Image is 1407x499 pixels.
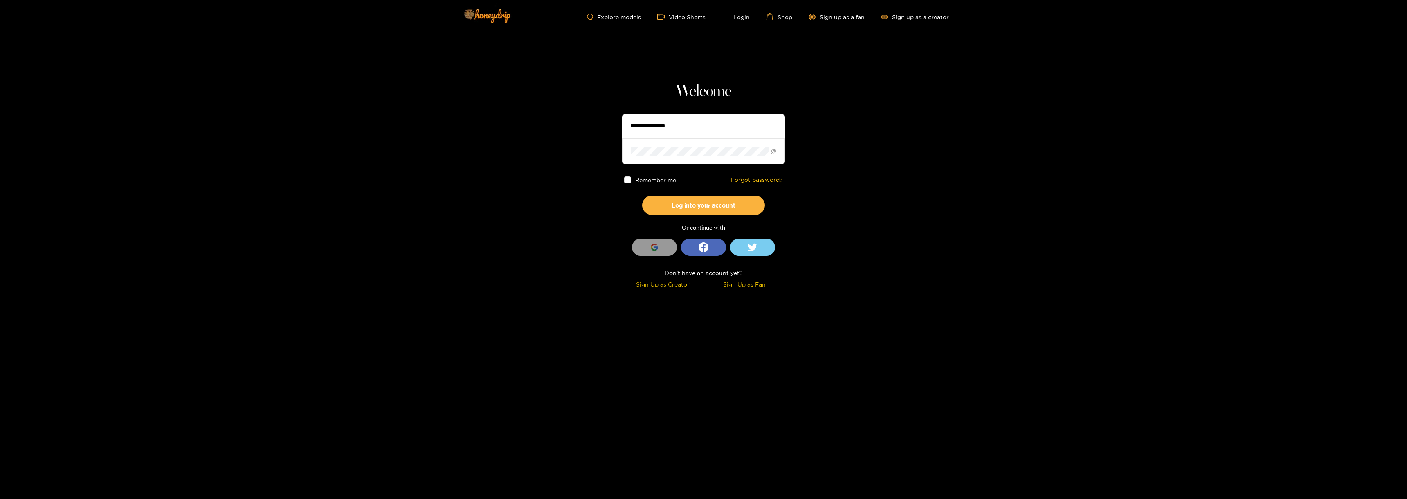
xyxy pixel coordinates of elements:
[881,14,949,20] a: Sign up as a creator
[622,268,785,278] div: Don't have an account yet?
[587,14,641,20] a: Explore models
[635,177,676,183] span: Remember me
[642,196,765,215] button: Log into your account
[622,82,785,102] h1: Welcome
[771,149,776,154] span: eye-invisible
[622,223,785,233] div: Or continue with
[624,280,701,289] div: Sign Up as Creator
[766,13,792,20] a: Shop
[657,13,706,20] a: Video Shorts
[731,176,783,183] a: Forgot password?
[706,280,783,289] div: Sign Up as Fan
[657,13,669,20] span: video-camera
[722,13,750,20] a: Login
[809,14,865,20] a: Sign up as a fan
